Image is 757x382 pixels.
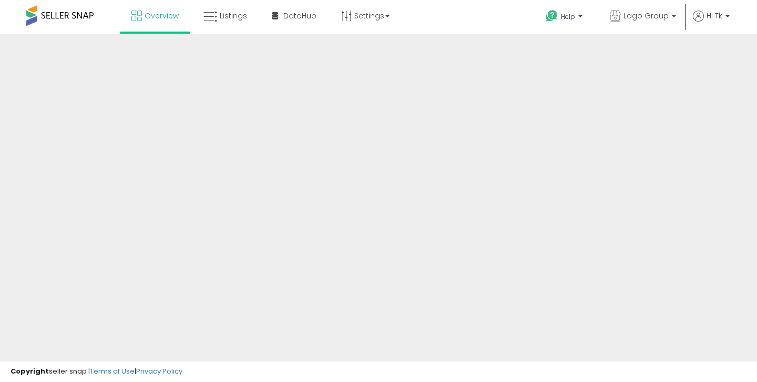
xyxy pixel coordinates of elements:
[545,9,558,23] i: Get Help
[283,11,316,21] span: DataHub
[11,367,182,377] div: seller snap | |
[623,11,669,21] span: Lago Group
[136,366,182,376] a: Privacy Policy
[693,11,730,34] a: Hi Tk
[220,11,247,21] span: Listings
[90,366,135,376] a: Terms of Use
[707,11,722,21] span: Hi Tk
[145,11,179,21] span: Overview
[537,2,593,34] a: Help
[561,12,575,21] span: Help
[11,366,49,376] strong: Copyright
